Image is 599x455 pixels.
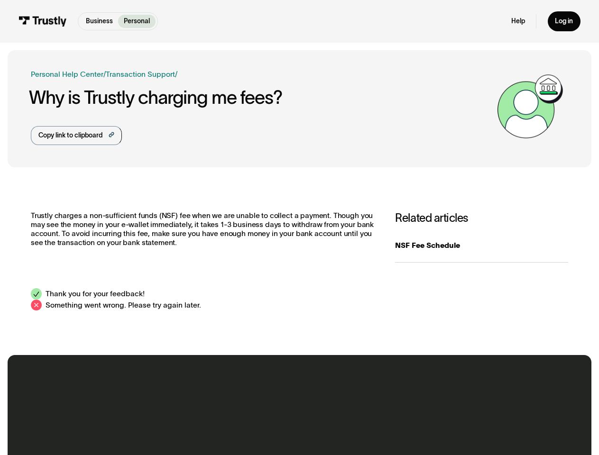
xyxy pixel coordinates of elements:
[175,69,177,80] div: /
[86,17,113,27] p: Business
[118,15,155,28] a: Personal
[18,16,67,26] img: Trustly Logo
[38,131,102,141] div: Copy link to clipboard
[124,17,150,27] p: Personal
[555,17,573,26] div: Log in
[80,15,118,28] a: Business
[31,69,103,80] a: Personal Help Center
[46,288,145,299] div: Thank you for your feedback!
[395,240,568,251] div: NSF Fee Schedule
[46,300,201,310] div: Something went wrong. Please try again later.
[103,69,106,80] div: /
[395,211,568,225] h3: Related articles
[29,87,492,108] h1: Why is Trustly charging me fees?
[31,211,377,247] p: Trustly charges a non-sufficient funds (NSF) fee when we are unable to collect a payment. Though ...
[395,228,568,262] a: NSF Fee Schedule
[548,11,581,31] a: Log in
[106,70,175,78] a: Transaction Support
[31,126,122,145] a: Copy link to clipboard
[511,17,525,26] a: Help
